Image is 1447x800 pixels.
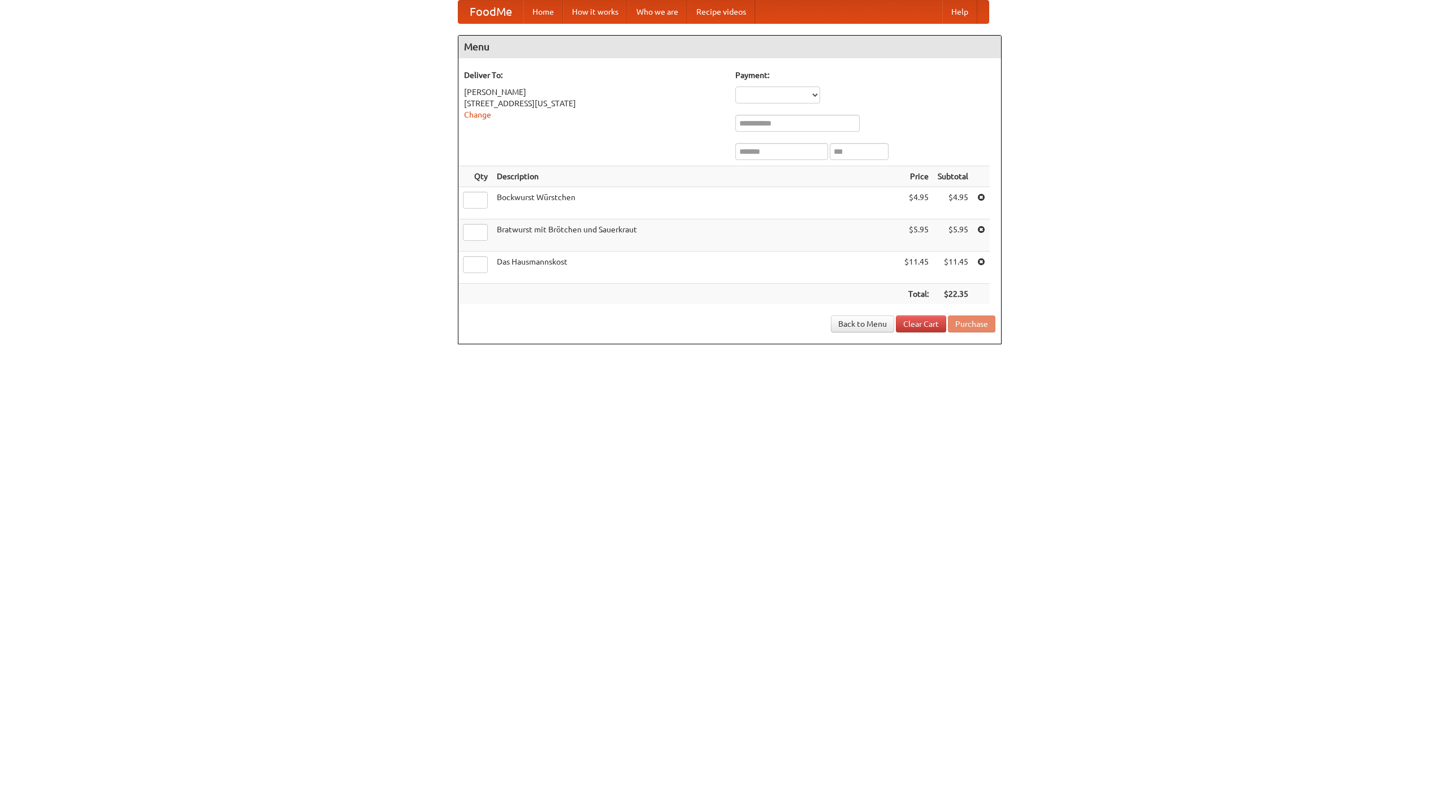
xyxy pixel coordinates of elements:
[933,219,973,252] td: $5.95
[563,1,627,23] a: How it works
[900,166,933,187] th: Price
[492,252,900,284] td: Das Hausmannskost
[900,284,933,305] th: Total:
[942,1,977,23] a: Help
[933,252,973,284] td: $11.45
[492,166,900,187] th: Description
[933,166,973,187] th: Subtotal
[464,70,724,81] h5: Deliver To:
[464,110,491,119] a: Change
[735,70,995,81] h5: Payment:
[464,87,724,98] div: [PERSON_NAME]
[627,1,687,23] a: Who we are
[933,187,973,219] td: $4.95
[831,315,894,332] a: Back to Menu
[492,219,900,252] td: Bratwurst mit Brötchen und Sauerkraut
[458,1,523,23] a: FoodMe
[900,252,933,284] td: $11.45
[464,98,724,109] div: [STREET_ADDRESS][US_STATE]
[523,1,563,23] a: Home
[948,315,995,332] button: Purchase
[933,284,973,305] th: $22.35
[492,187,900,219] td: Bockwurst Würstchen
[900,219,933,252] td: $5.95
[458,166,492,187] th: Qty
[687,1,755,23] a: Recipe videos
[896,315,946,332] a: Clear Cart
[458,36,1001,58] h4: Menu
[900,187,933,219] td: $4.95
